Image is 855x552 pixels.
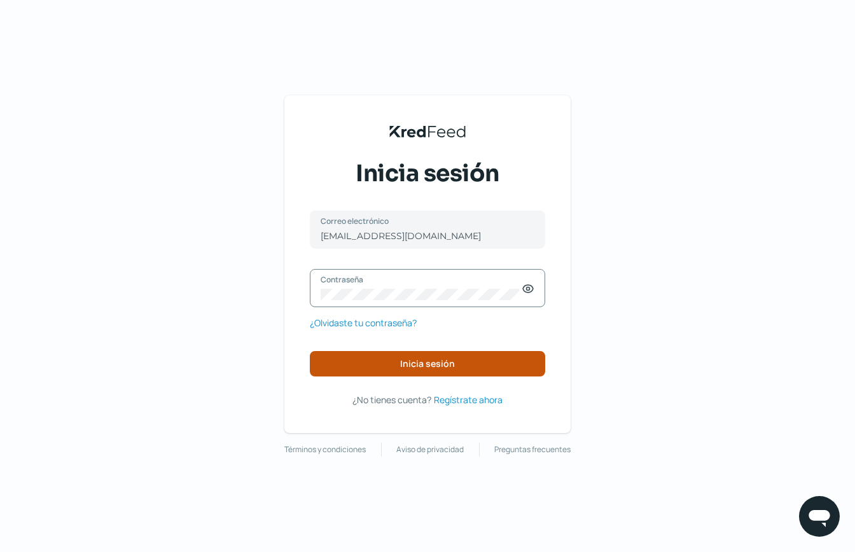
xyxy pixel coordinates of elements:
[310,315,417,331] a: ¿Olvidaste tu contraseña?
[434,392,503,408] a: Regístrate ahora
[400,359,455,368] span: Inicia sesión
[356,158,499,190] span: Inicia sesión
[310,351,545,376] button: Inicia sesión
[396,443,464,457] a: Aviso de privacidad
[321,274,522,285] label: Contraseña
[807,504,832,529] img: chatIcon
[284,443,366,457] a: Términos y condiciones
[352,394,431,406] span: ¿No tienes cuenta?
[494,443,571,457] a: Preguntas frecuentes
[321,216,522,226] label: Correo electrónico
